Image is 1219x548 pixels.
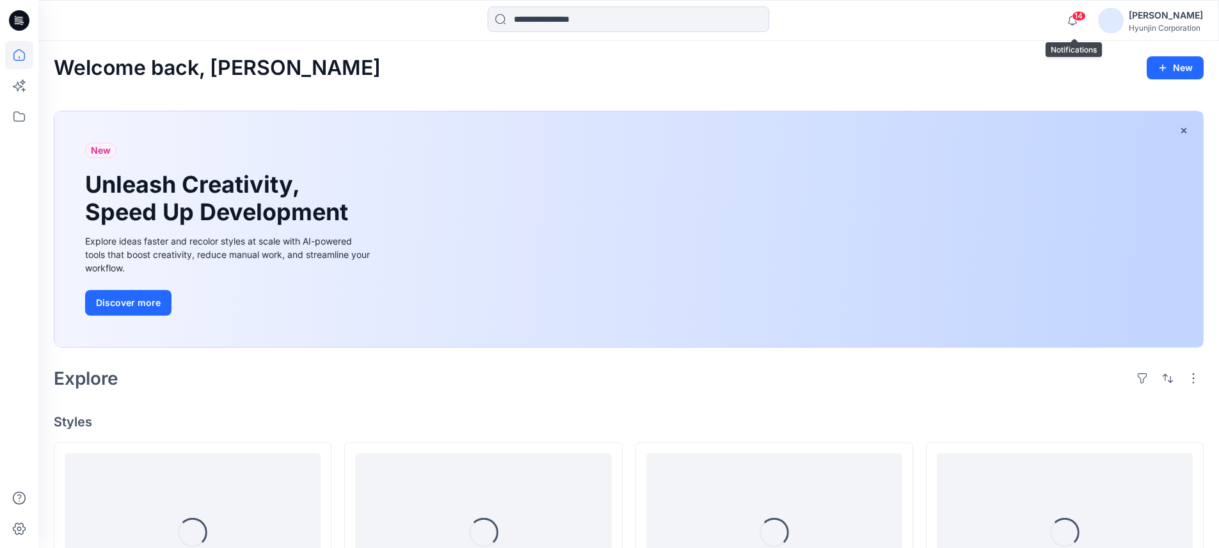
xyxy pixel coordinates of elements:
[54,368,118,389] h2: Explore
[85,290,373,316] a: Discover more
[54,56,381,80] h2: Welcome back, [PERSON_NAME]
[54,414,1204,430] h4: Styles
[85,290,171,316] button: Discover more
[1129,23,1203,33] div: Hyunjin Corporation
[85,234,373,275] div: Explore ideas faster and recolor styles at scale with AI-powered tools that boost creativity, red...
[1147,56,1204,79] button: New
[85,171,354,226] h1: Unleash Creativity, Speed Up Development
[1098,8,1124,33] img: avatar
[1129,8,1203,23] div: [PERSON_NAME]
[91,143,111,158] span: New
[1072,11,1086,21] span: 14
